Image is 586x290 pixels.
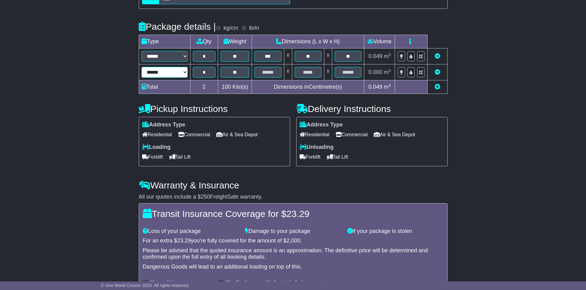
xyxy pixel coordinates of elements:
[178,130,210,139] span: Commercial
[142,122,185,128] label: Address Type
[222,84,231,90] span: 100
[218,35,252,48] td: Weight
[369,53,382,59] span: 0.049
[389,52,391,57] sup: 3
[300,122,343,128] label: Address Type
[139,21,216,32] h4: Package details |
[384,53,391,59] span: m
[252,80,364,94] td: Dimensions in Centimetre(s)
[142,130,172,139] span: Residential
[142,152,163,162] span: Forklift
[336,130,368,139] span: Commercial
[286,209,309,219] span: 23.29
[369,69,382,75] span: 0.000
[139,180,448,190] h4: Warranty & Insurance
[139,104,290,114] h4: Pickup Instructions
[143,247,444,261] div: Please be advised that the quoted insurance amount is an approximation. The definitive price will...
[364,35,395,48] td: Volume
[435,84,440,90] a: Add new item
[284,64,292,80] td: x
[324,64,332,80] td: x
[218,80,252,94] td: Kilo(s)
[249,25,259,32] label: lb/in
[300,152,321,162] span: Forklift
[150,280,212,286] label: Yes, add insurance cover
[286,238,300,244] span: 2,000
[142,144,171,151] label: Loading
[190,80,218,94] td: 2
[169,152,191,162] span: Tail Lift
[344,228,447,235] div: If your package is stolen
[177,238,191,244] span: 23.29
[140,228,242,235] div: Loss of your package
[389,83,391,88] sup: 3
[143,209,444,219] h4: Transit Insurance Coverage for $
[384,84,391,90] span: m
[284,48,292,64] td: x
[374,130,415,139] span: Air & Sea Depot
[384,69,391,75] span: m
[139,80,190,94] td: Total
[139,35,190,48] td: Type
[300,144,334,151] label: Unloading
[369,84,382,90] span: 0.049
[327,152,348,162] span: Tail Lift
[143,238,444,244] div: For an extra $ you're fully covered for the amount of $ .
[101,283,190,288] span: © One World Courier 2025. All rights reserved.
[324,48,332,64] td: x
[242,228,344,235] div: Damage to your package
[300,130,329,139] span: Residential
[389,68,391,73] sup: 3
[201,194,210,200] span: 250
[296,104,448,114] h4: Delivery Instructions
[216,130,258,139] span: Air & Sea Depot
[226,280,326,286] label: No, I'm happy with the included warranty
[435,69,440,75] a: Remove this item
[139,194,448,200] div: All our quotes include a $ FreightSafe warranty.
[143,264,444,270] div: Dangerous Goods will lead to an additional loading on top of this.
[223,25,238,32] label: kg/cm
[252,35,364,48] td: Dimensions (L x W x H)
[435,53,440,59] a: Remove this item
[190,35,218,48] td: Qty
